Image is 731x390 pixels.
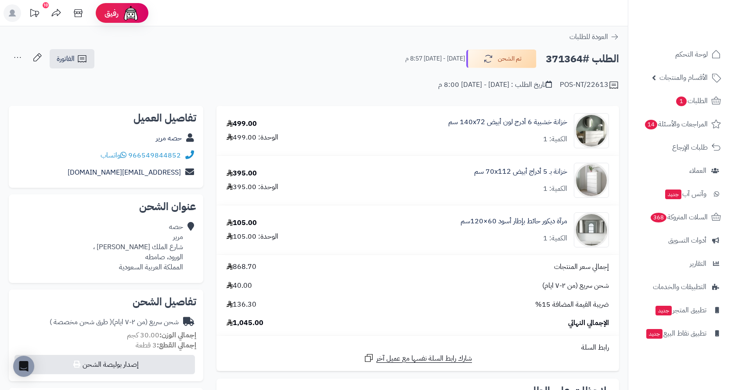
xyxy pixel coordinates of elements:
img: ai-face.png [122,4,140,22]
a: تحديثات المنصة [23,4,45,24]
span: الفاتورة [57,54,75,64]
a: طلبات الإرجاع [634,137,726,158]
a: الطلبات1 [634,90,726,111]
span: التطبيقات والخدمات [653,281,706,293]
a: شارك رابط السلة نفسها مع عميل آخر [364,353,472,364]
div: 499.00 [227,119,257,129]
div: Open Intercom Messenger [13,356,34,377]
img: 1747726680-1724661648237-1702540482953-8486464545656-90x90.jpg [574,163,609,198]
a: العودة للطلبات [569,32,619,42]
span: لوحة التحكم [675,48,708,61]
a: المراجعات والأسئلة14 [634,114,726,135]
small: 30.00 كجم [127,330,196,340]
span: 868.70 [227,262,256,272]
span: جديد [655,306,672,315]
h2: تفاصيل العميل [16,113,196,123]
a: 966549844852 [128,150,181,161]
span: العودة للطلبات [569,32,608,42]
small: 3 قطعة [136,340,196,351]
a: الفاتورة [50,49,94,68]
a: لوحة التحكم [634,44,726,65]
span: تطبيق نقاط البيع [645,327,706,340]
div: الكمية: 1 [543,233,567,243]
div: الكمية: 1 [543,134,567,144]
span: طلبات الإرجاع [672,141,708,154]
div: الوحدة: 499.00 [227,132,278,143]
a: [EMAIL_ADDRESS][DOMAIN_NAME] [68,167,181,178]
strong: إجمالي الوزن: [159,330,196,340]
a: مرآة ديكور حائط بإطار أسود 60×120سم [461,216,567,226]
a: حصه مرير [156,133,182,143]
a: التقارير [634,253,726,274]
span: أدوات التسويق [668,234,706,247]
span: السلات المتروكة [650,211,708,223]
span: رفيق [104,8,119,18]
span: شحن سريع (من ٢-٧ ايام) [542,281,609,291]
img: logo-2.png [671,24,723,42]
div: الوحدة: 105.00 [227,232,278,242]
span: ( طرق شحن مخصصة ) [50,317,112,327]
span: 368 [651,213,666,222]
span: الإجمالي النهائي [568,318,609,328]
span: 136.30 [227,300,256,310]
strong: إجمالي القطع: [157,340,196,351]
h2: الطلب #371364 [546,50,619,68]
span: وآتس آب [664,188,706,200]
span: جديد [665,190,681,199]
div: الوحدة: 395.00 [227,182,278,192]
img: 1746709299-1702541934053-68567865785768-1000x1000-90x90.jpg [574,113,609,148]
img: 1753182267-1-90x90.jpg [574,212,609,247]
a: أدوات التسويق [634,230,726,251]
div: 105.00 [227,218,257,228]
span: 1 [676,97,687,106]
div: 395.00 [227,168,257,179]
span: شارك رابط السلة نفسها مع عميل آخر [376,354,472,364]
span: الطلبات [675,95,708,107]
a: التطبيقات والخدمات [634,276,726,297]
span: 1,045.00 [227,318,263,328]
div: تاريخ الطلب : [DATE] - [DATE] 8:00 م [438,80,552,90]
div: شحن سريع (من ٢-٧ ايام) [50,317,179,327]
small: [DATE] - [DATE] 8:57 م [405,54,465,63]
button: إصدار بوليصة الشحن [14,355,195,374]
a: واتساب [101,150,126,161]
a: تطبيق المتجرجديد [634,300,726,321]
a: العملاء [634,160,726,181]
span: التقارير [690,258,706,270]
span: المراجعات والأسئلة [644,118,708,130]
div: رابط السلة [220,343,616,353]
div: الكمية: 1 [543,184,567,194]
a: خزانة خشبية 6 أدرج لون أبيض 140x72 سم [448,117,567,127]
span: الأقسام والمنتجات [659,72,708,84]
h2: عنوان الشحن [16,201,196,212]
a: السلات المتروكة368 [634,207,726,228]
span: جديد [646,329,663,339]
span: ضريبة القيمة المضافة 15% [535,300,609,310]
a: تطبيق نقاط البيعجديد [634,323,726,344]
h2: تفاصيل الشحن [16,297,196,307]
span: تطبيق المتجر [655,304,706,316]
div: 10 [43,2,49,8]
a: وآتس آبجديد [634,183,726,204]
div: حصه مرير شارع الملك [PERSON_NAME] ، الورود، صامطه المملكة العربية السعودية [93,222,183,272]
span: 40.00 [227,281,252,291]
div: POS-NT/22613 [560,80,619,90]
button: تم الشحن [466,50,537,68]
a: خزانة بـ 5 أدراج أبيض ‎70x112 سم‏ [474,167,567,177]
span: العملاء [689,165,706,177]
span: 14 [645,120,657,129]
span: إجمالي سعر المنتجات [554,262,609,272]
